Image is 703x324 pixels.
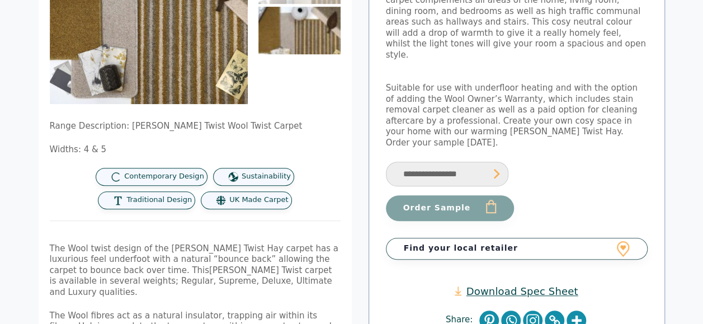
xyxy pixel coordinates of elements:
span: Traditional Design [126,195,192,205]
button: Order Sample [386,195,514,221]
span: Contemporary Design [124,172,204,181]
span: Sustainability [242,172,291,181]
p: The Wool twist design of the [PERSON_NAME] Twist Hay carpet has a luxurious feel underfoot with a... [50,243,341,298]
a: Find your local retailer [386,238,648,259]
p: Widths: 4 & 5 [50,144,341,156]
p: Suitable for use with underfloor heating and with the option of adding the Wool Owner’s Warranty,... [386,83,648,148]
p: Range Description: [PERSON_NAME] Twist Wool Twist Carpet [50,121,341,132]
img: Tomkinson Twist - Hay - Image 3 [258,7,341,54]
span: [PERSON_NAME] Twist carpet is available in several weights; Regular, Supreme, Deluxe, Ultimate an... [50,265,332,297]
span: UK Made Carpet [229,195,288,205]
a: Download Spec Sheet [455,285,578,298]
